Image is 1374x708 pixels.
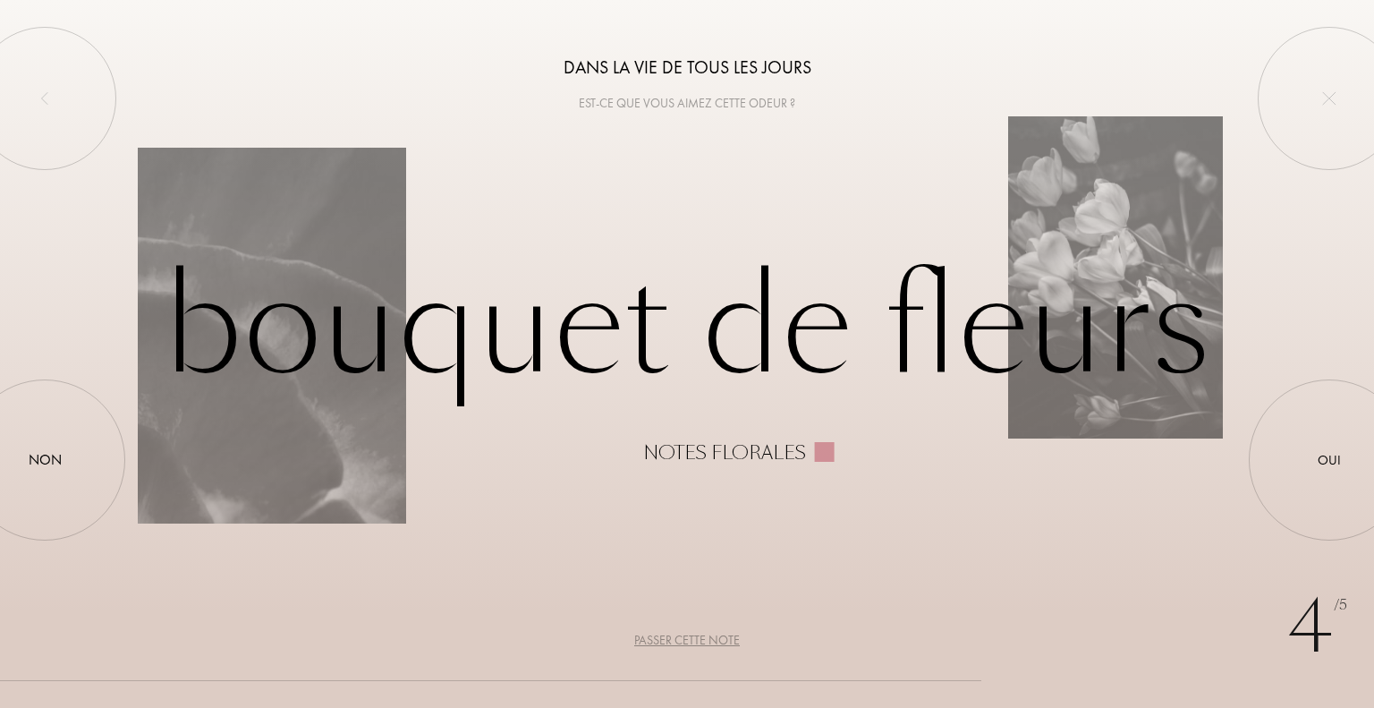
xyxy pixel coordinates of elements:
img: quit_onboard.svg [1322,91,1336,106]
div: Passer cette note [634,631,740,650]
img: left_onboard.svg [38,91,52,106]
div: Oui [1318,450,1341,471]
div: Non [29,449,62,471]
div: Bouquet de fleurs [138,245,1237,464]
span: /5 [1334,595,1347,616]
div: Notes florales [643,442,806,464]
div: 4 [1287,574,1347,681]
